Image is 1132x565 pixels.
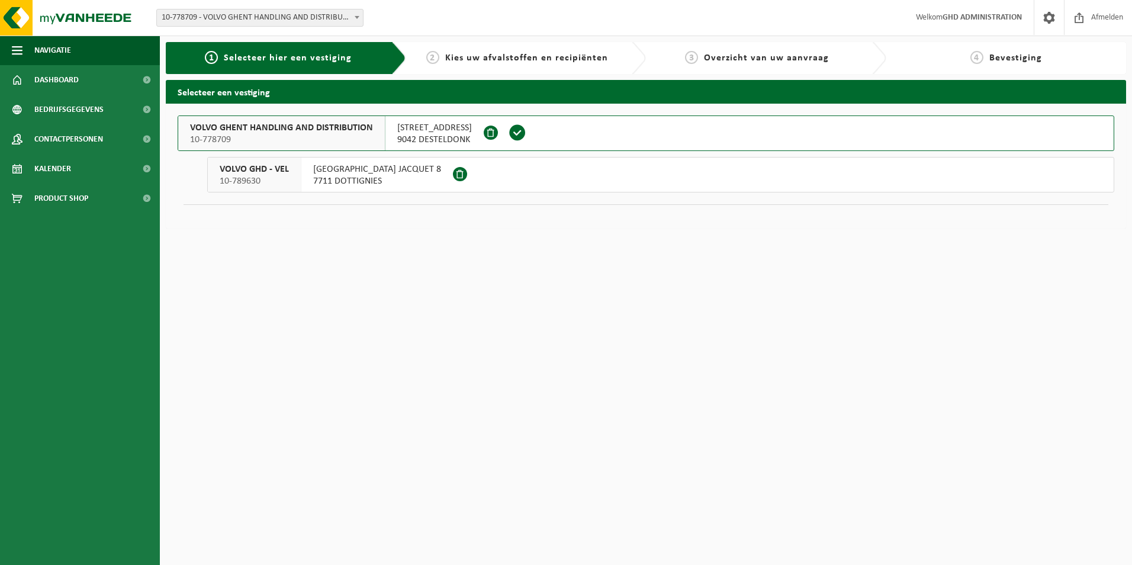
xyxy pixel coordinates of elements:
span: Dashboard [34,65,79,95]
span: VOLVO GHENT HANDLING AND DISTRIBUTION [190,122,373,134]
span: Product Shop [34,184,88,213]
span: Kies uw afvalstoffen en recipiënten [445,53,608,63]
span: 9042 DESTELDONK [397,134,472,146]
span: Bedrijfsgegevens [34,95,104,124]
span: 4 [970,51,983,64]
span: 3 [685,51,698,64]
span: Bevestiging [989,53,1042,63]
span: Kalender [34,154,71,184]
h2: Selecteer een vestiging [166,80,1126,103]
button: VOLVO GHENT HANDLING AND DISTRIBUTION 10-778709 [STREET_ADDRESS]9042 DESTELDONK [178,115,1114,151]
button: VOLVO GHD - VEL 10-789630 [GEOGRAPHIC_DATA] JACQUET 87711 DOTTIGNIES [207,157,1114,192]
span: [STREET_ADDRESS] [397,122,472,134]
span: VOLVO GHD - VEL [220,163,289,175]
span: 10-778709 - VOLVO GHENT HANDLING AND DISTRIBUTION - DESTELDONK [156,9,364,27]
strong: GHD ADMINISTRATION [943,13,1022,22]
span: [GEOGRAPHIC_DATA] JACQUET 8 [313,163,441,175]
span: 10-789630 [220,175,289,187]
span: 10-778709 [190,134,373,146]
span: 2 [426,51,439,64]
span: 7711 DOTTIGNIES [313,175,441,187]
span: Overzicht van uw aanvraag [704,53,829,63]
span: Selecteer hier een vestiging [224,53,352,63]
span: Contactpersonen [34,124,103,154]
span: 10-778709 - VOLVO GHENT HANDLING AND DISTRIBUTION - DESTELDONK [157,9,363,26]
span: Navigatie [34,36,71,65]
span: 1 [205,51,218,64]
